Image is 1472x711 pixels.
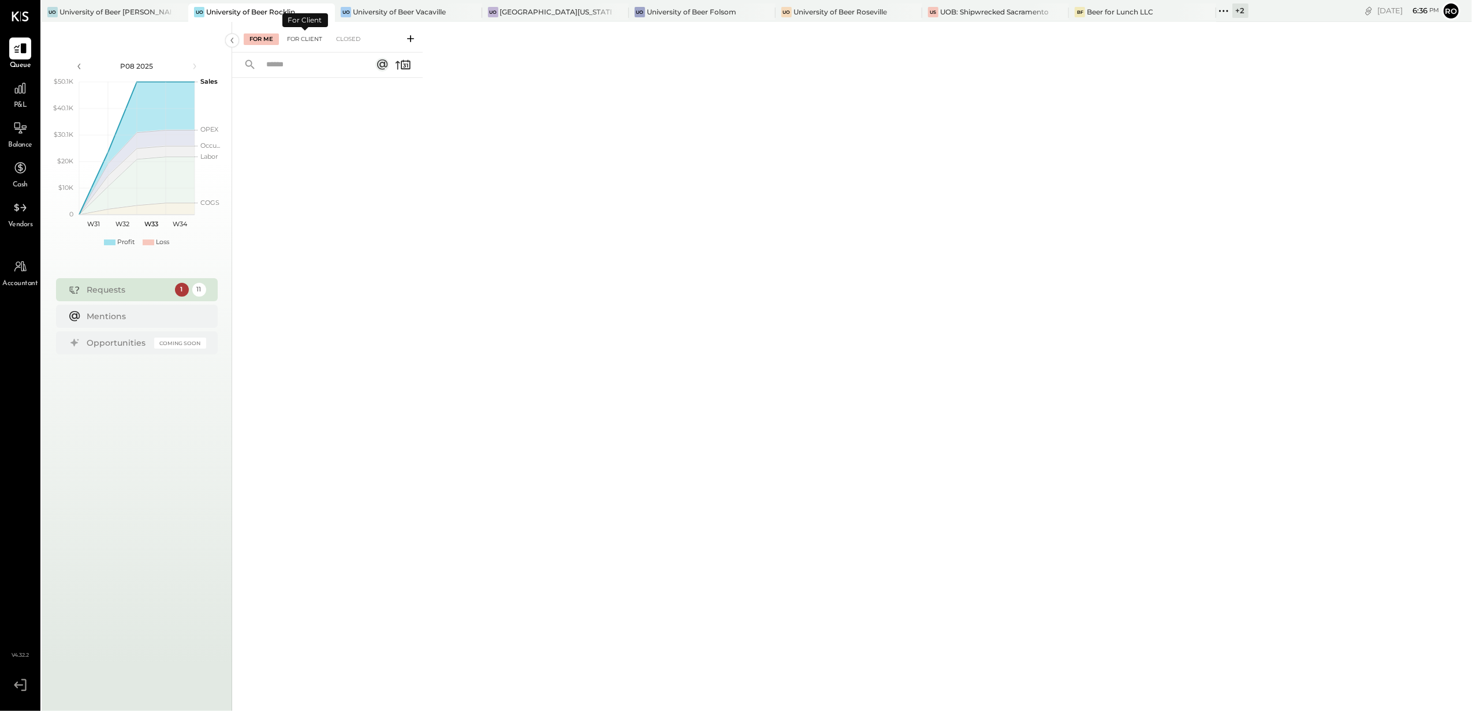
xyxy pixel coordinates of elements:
[341,7,351,17] div: Uo
[793,7,887,17] div: University of Beer Roseville
[928,7,938,17] div: US
[1,197,40,230] a: Vendors
[194,7,204,17] div: Uo
[10,61,31,71] span: Queue
[1,77,40,111] a: P&L
[200,199,219,207] text: COGS
[192,283,206,297] div: 11
[8,220,33,230] span: Vendors
[200,77,218,85] text: Sales
[88,61,186,71] div: P08 2025
[282,13,328,27] div: For Client
[1,38,40,71] a: Queue
[635,7,645,17] div: Uo
[144,220,158,228] text: W33
[1442,2,1460,20] button: Ro
[175,283,189,297] div: 1
[14,100,27,111] span: P&L
[8,140,32,151] span: Balance
[1087,7,1153,17] div: Beer for Lunch LLC
[156,238,169,247] div: Loss
[1,157,40,190] a: Cash
[57,157,73,165] text: $20K
[200,152,218,160] text: Labor
[1,117,40,151] a: Balance
[1075,7,1085,17] div: Bf
[200,125,219,133] text: OPEX
[87,220,100,228] text: W31
[353,7,446,17] div: University of Beer Vacaville
[117,238,135,247] div: Profit
[54,130,73,139] text: $30.1K
[154,338,206,349] div: Coming Soon
[47,7,58,17] div: Uo
[3,279,38,289] span: Accountant
[87,310,200,322] div: Mentions
[1,256,40,289] a: Accountant
[330,33,366,45] div: Closed
[781,7,792,17] div: Uo
[87,284,169,295] div: Requests
[59,7,171,17] div: University of Beer [PERSON_NAME]
[1232,3,1249,18] div: + 2
[53,104,73,112] text: $40.1K
[58,184,73,192] text: $10K
[244,33,279,45] div: For Me
[13,180,28,190] span: Cash
[69,210,73,218] text: 0
[115,220,129,228] text: W32
[54,77,73,85] text: $50.1K
[488,7,498,17] div: Uo
[173,220,188,228] text: W34
[200,141,220,149] text: Occu...
[500,7,612,17] div: [GEOGRAPHIC_DATA][US_STATE]
[1363,5,1374,17] div: copy link
[281,33,328,45] div: For Client
[87,337,148,349] div: Opportunities
[206,7,295,17] div: University of Beer Rocklin
[940,7,1049,17] div: UOB: Shipwrecked Sacramento
[1377,5,1439,16] div: [DATE]
[647,7,736,17] div: University of Beer Folsom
